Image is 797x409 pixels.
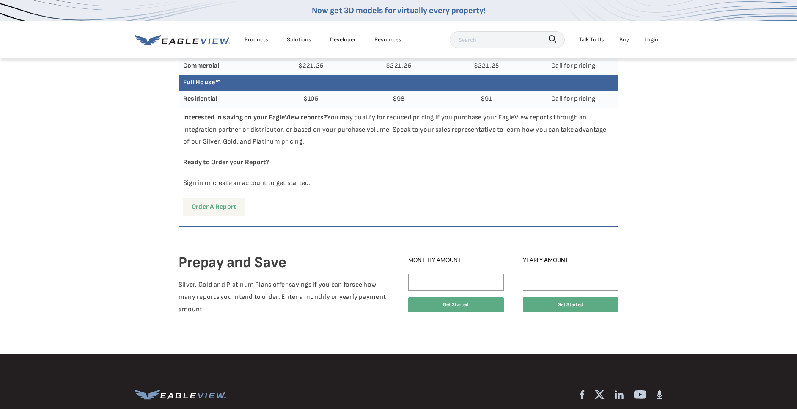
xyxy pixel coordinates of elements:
div: Products [245,34,268,45]
td: $221.25 [267,58,355,75]
p: Sign in or create an account to get started. [179,173,618,194]
button: Get Started [408,297,504,312]
input: Search [450,31,565,48]
td: $105 [267,91,355,108]
label: Yearly Amount [523,256,618,264]
h4: Prepay and Save [179,253,389,273]
a: Order a report [183,198,245,216]
div: Login [644,34,658,45]
strong: Ready to Order your Report? [183,158,269,166]
p: You may qualify for reduced pricing if you purchase your EagleView reports through an integration... [179,108,618,152]
a: Buy [619,34,629,45]
strong: Interested in saving on your EagleView reports? [183,113,327,122]
div: Talk To Us [579,34,604,45]
td: $91 [442,91,530,108]
div: Resources [374,34,401,45]
div: Solutions [287,34,311,45]
a: Developer [330,34,356,45]
th: Commercial [179,58,267,75]
button: Get Started [523,297,618,312]
a: Now get 3D models for virtually every property! [312,6,486,16]
th: Full House™ [179,75,618,91]
p: Silver, Gold and Platinum Plans offer savings if you can forsee how many reports you intend to or... [179,279,389,315]
td: $221.25 [442,58,530,75]
td: $98 [355,91,442,108]
td: Call for pricing. [530,58,618,75]
label: Monthly Amount [408,256,504,264]
td: $221.25 [355,58,442,75]
th: Residential [179,91,267,108]
td: Call for pricing. [530,91,618,108]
